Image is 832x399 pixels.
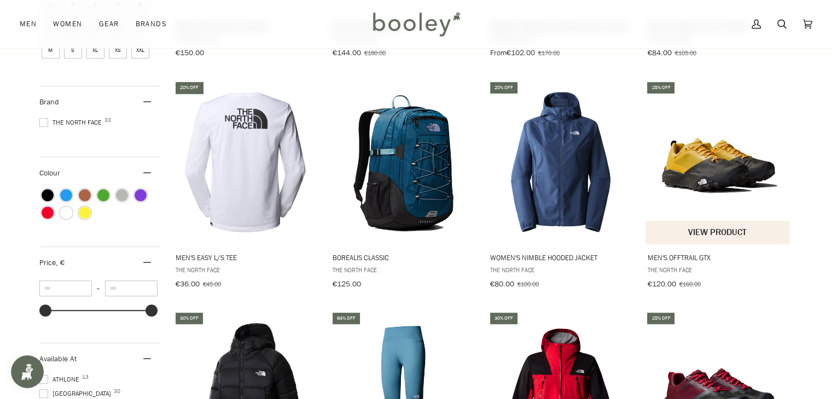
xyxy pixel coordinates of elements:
[333,279,361,289] span: €125.00
[56,257,65,268] span: , €
[331,80,476,292] a: Borealis Classic
[645,90,790,234] img: The North Face Men's OffTrail GTX Summit Gold / TNF Black - Booley Galway
[104,118,111,123] span: 33
[176,279,200,289] span: €36.00
[488,80,633,292] a: Women's Nimble Hooded Jacket
[647,48,671,58] span: €84.00
[86,40,104,58] span: Size: XL
[176,48,204,58] span: €150.00
[364,48,386,57] span: €180.00
[39,354,77,364] span: Available At
[490,82,517,93] div: 20% off
[176,253,317,262] span: Men's Easy L/S Tee
[647,82,674,93] div: 25% off
[39,280,92,296] input: Minimum value
[39,168,68,178] span: Colour
[109,40,127,58] span: Size: XS
[647,265,789,274] span: The North Face
[135,19,167,30] span: Brands
[490,253,632,262] span: Women's Nimble Hooded Jacket
[538,48,560,57] span: €170.00
[11,355,44,388] iframe: Button to open loyalty program pop-up
[114,389,120,394] span: 30
[176,265,317,274] span: The North Face
[333,265,474,274] span: The North Face
[647,313,674,324] div: 25% off
[488,90,633,234] img: The North Face Women's Apex Nimble Hooded Jacket Shady Blue - Booley Galway
[174,80,319,292] a: Men's Easy L/S Tee
[99,19,119,30] span: Gear
[490,313,517,324] div: 30% off
[79,207,91,219] span: Colour: Yellow
[645,80,790,292] a: Men's Offtrail GTX
[507,48,535,58] span: €102.00
[97,189,109,201] span: Colour: Green
[39,97,59,107] span: Brand
[679,279,700,289] span: €160.00
[176,313,203,324] div: 30% off
[42,40,60,58] span: Size: M
[92,284,105,293] span: –
[517,279,539,289] span: €100.00
[368,8,464,40] img: Booley
[645,221,789,244] button: View product
[333,48,361,58] span: €144.00
[203,279,221,289] span: €45.00
[42,189,54,201] span: Colour: Black
[647,253,789,262] span: Men's Offtrail GTX
[39,374,83,384] span: Athlone
[131,40,149,58] span: Size: XXL
[20,19,37,30] span: Men
[82,374,89,380] span: 13
[60,207,72,219] span: Colour: White
[176,82,203,93] div: 20% off
[647,279,676,289] span: €120.00
[42,207,54,219] span: Colour: Red
[53,19,82,30] span: Women
[490,279,514,289] span: €80.00
[135,189,147,201] span: Colour: Purple
[333,253,474,262] span: Borealis Classic
[674,48,696,57] span: €105.00
[174,90,319,234] img: The North Face Men's Easy L/S Tee TNF White - Booley Galway
[490,265,632,274] span: The North Face
[116,189,128,201] span: Colour: Grey
[39,118,105,127] span: The North Face
[39,257,65,268] span: Price
[39,389,114,398] span: [GEOGRAPHIC_DATA]
[64,40,82,58] span: Size: S
[333,313,360,324] div: 64% off
[60,189,72,201] span: Colour: Blue
[331,90,476,234] img: The North Face Borealis Classic Midnight Petrol / Algae Blue - Booley Galway
[490,48,507,58] span: From
[105,280,158,296] input: Maximum value
[79,189,91,201] span: Colour: Brown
